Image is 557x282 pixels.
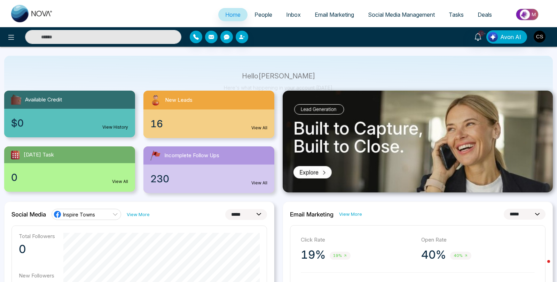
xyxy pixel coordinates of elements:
[149,93,162,107] img: newLeads.svg
[112,178,128,185] a: View All
[488,32,498,42] img: Lead Flow
[19,272,55,279] p: New Followers
[534,31,546,43] img: User Avatar
[11,116,24,130] span: $0
[251,125,267,131] a: View All
[225,11,241,18] span: Home
[301,248,325,262] p: 19%
[471,8,499,21] a: Deals
[502,7,553,22] img: Market-place.gif
[102,124,128,130] a: View History
[11,5,53,22] img: Nova CRM Logo
[19,242,55,256] p: 0
[470,30,486,43] a: 10+
[368,11,435,18] span: Social Media Management
[283,91,553,192] img: .
[248,8,279,21] a: People
[421,236,535,244] p: Open Rate
[11,211,46,218] h2: Social Media
[330,252,351,260] span: 19%
[251,180,267,186] a: View All
[139,91,278,138] a: New Leads16View All
[442,8,471,21] a: Tasks
[218,8,248,21] a: Home
[127,211,150,218] a: View More
[24,151,54,159] span: [DATE] Task
[279,8,308,21] a: Inbox
[150,116,163,131] span: 16
[63,211,95,218] span: Inspire Towns
[290,211,334,218] h2: Email Marketing
[449,11,464,18] span: Tasks
[301,236,414,244] p: Click Rate
[10,149,21,160] img: todayTask.svg
[478,30,484,37] span: 10+
[254,11,272,18] span: People
[533,258,550,275] iframe: Intercom live chat
[164,152,219,160] span: Incomplete Follow Ups
[339,211,362,218] a: View More
[19,233,55,239] p: Total Followers
[224,73,334,79] p: Hello [PERSON_NAME]
[421,248,446,262] p: 40%
[308,8,361,21] a: Email Marketing
[150,172,169,186] span: 230
[361,8,442,21] a: Social Media Management
[165,96,193,104] span: New Leads
[25,96,62,104] span: Available Credit
[149,149,162,162] img: followUps.svg
[139,146,278,193] a: Incomplete Follow Ups230View All
[10,93,22,106] img: availableCredit.svg
[500,33,521,41] span: Avon AI
[315,11,354,18] span: Email Marketing
[450,252,471,260] span: 40%
[478,11,492,18] span: Deals
[286,11,301,18] span: Inbox
[11,170,17,185] span: 0
[486,30,527,44] button: Avon AI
